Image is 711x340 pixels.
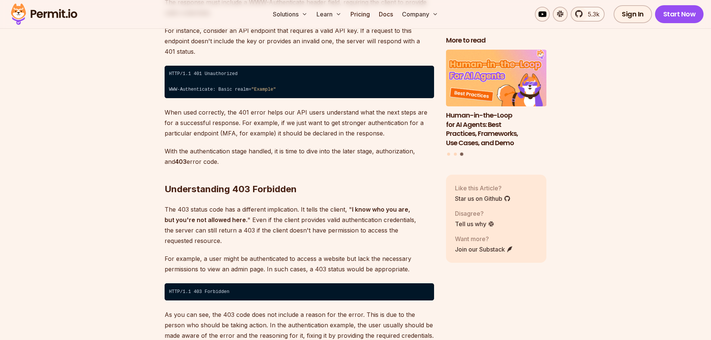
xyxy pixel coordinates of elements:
a: Sign In [614,5,652,23]
p: For instance, consider an API endpoint that requires a valid API key. If a request to this endpoi... [165,25,434,57]
button: Go to slide 3 [460,152,464,156]
button: Company [399,7,441,22]
a: 5.3k [571,7,605,22]
p: Disagree? [455,209,495,218]
img: Human-in-the-Loop for AI Agents: Best Practices, Frameworks, Use Cases, and Demo [446,50,547,106]
p: With the authentication stage handled, it is time to dive into the later stage, authorization, an... [165,146,434,167]
li: 3 of 3 [446,50,547,148]
button: Solutions [270,7,311,22]
button: Go to slide 1 [447,152,450,155]
p: Want more? [455,234,513,243]
code: HTTP/1.1 401 Unauthorized ⁠ WWW-Authenticate: Basic realm= [165,66,434,99]
strong: 403 [175,158,187,165]
span: 5.3k [583,10,599,19]
p: For example, a user might be authenticated to access a website but lack the necessary permissions... [165,253,434,274]
a: Join our Substack [455,244,513,253]
a: Star us on Github [455,194,511,203]
h2: More to read [446,36,547,45]
span: "Example" [251,87,276,92]
p: Like this Article? [455,183,511,192]
a: Pricing [347,7,373,22]
p: The 403 status code has a different implication. It tells the client, " " Even if the client prov... [165,204,434,246]
a: Docs [376,7,396,22]
button: Go to slide 2 [454,152,457,155]
a: Start Now [655,5,704,23]
h2: Understanding 403 Forbidden [165,153,434,195]
div: Posts [446,50,547,157]
code: HTTP/1.1 403 Forbidden [165,283,434,300]
button: Learn [314,7,344,22]
a: Human-in-the-Loop for AI Agents: Best Practices, Frameworks, Use Cases, and DemoHuman-in-the-Loop... [446,50,547,148]
img: Permit logo [7,1,81,27]
p: When used correctly, the 401 error helps our API users understand what the next steps are for a s... [165,107,434,138]
h3: Human-in-the-Loop for AI Agents: Best Practices, Frameworks, Use Cases, and Demo [446,110,547,147]
a: Tell us why [455,219,495,228]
